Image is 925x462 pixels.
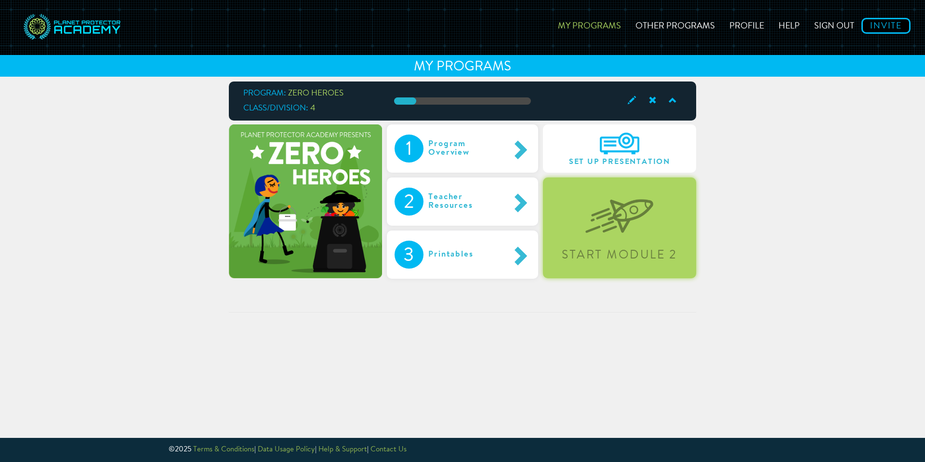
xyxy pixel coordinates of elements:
[243,104,308,112] span: Class/Division:
[551,7,628,41] a: My Programs
[367,446,369,453] span: |
[551,158,688,166] span: Set Up Presentation
[807,7,861,41] a: Sign out
[628,7,722,41] a: Other Programs
[370,446,407,453] a: Contact Us
[315,446,317,453] span: |
[193,446,254,453] a: Terms & Conditions
[544,249,695,261] div: Start Module 2
[585,184,653,233] img: startLevel-067b1d7070320fa55a55bc2f2caa8c2a.png
[318,446,367,453] a: Help & Support
[288,89,344,97] span: ZERO HEROES
[771,7,807,41] a: Help
[254,446,256,453] span: |
[243,89,286,97] span: Program:
[22,7,123,48] img: svg+xml;base64,PD94bWwgdmVyc2lvbj0iMS4wIiBlbmNvZGluZz0idXRmLTgiPz4NCjwhLS0gR2VuZXJhdG9yOiBBZG9iZS...
[395,135,423,163] div: 1
[722,7,771,41] a: Profile
[258,446,315,453] a: Data Usage Policy
[423,188,509,216] div: Teacher Resources
[229,124,382,278] img: zeroHeroes-709919bdc35c19934481c5a402c44ecc.png
[423,241,498,269] div: Printables
[175,446,191,453] span: 2025
[169,446,175,453] span: ©
[423,135,509,163] div: Program Overview
[641,94,661,107] span: Archive Class
[621,94,641,107] span: Edit Class
[395,241,423,269] div: 3
[310,104,316,112] span: 4
[661,94,682,107] span: Collapse
[861,18,911,34] a: Invite
[395,188,423,216] div: 2
[600,133,639,154] img: A6IEyHKz3Om3AAAAAElFTkSuQmCC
